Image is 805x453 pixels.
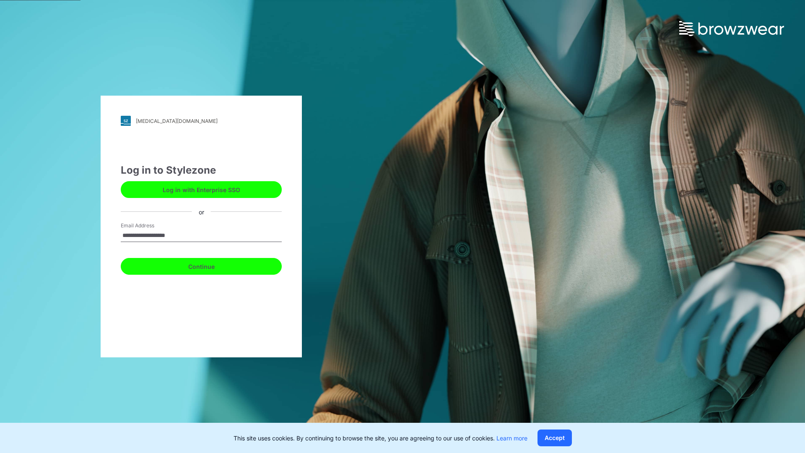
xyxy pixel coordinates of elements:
button: Continue [121,258,282,275]
button: Accept [538,430,572,446]
button: Log in with Enterprise SSO [121,181,282,198]
label: Email Address [121,222,179,229]
div: [MEDICAL_DATA][DOMAIN_NAME] [136,118,218,124]
div: Log in to Stylezone [121,163,282,178]
a: Learn more [496,435,527,442]
a: [MEDICAL_DATA][DOMAIN_NAME] [121,116,282,126]
div: or [192,207,211,216]
p: This site uses cookies. By continuing to browse the site, you are agreeing to our use of cookies. [234,434,527,443]
img: svg+xml;base64,PHN2ZyB3aWR0aD0iMjgiIGhlaWdodD0iMjgiIHZpZXdCb3g9IjAgMCAyOCAyOCIgZmlsbD0ibm9uZSIgeG... [121,116,131,126]
img: browzwear-logo.73288ffb.svg [679,21,784,36]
